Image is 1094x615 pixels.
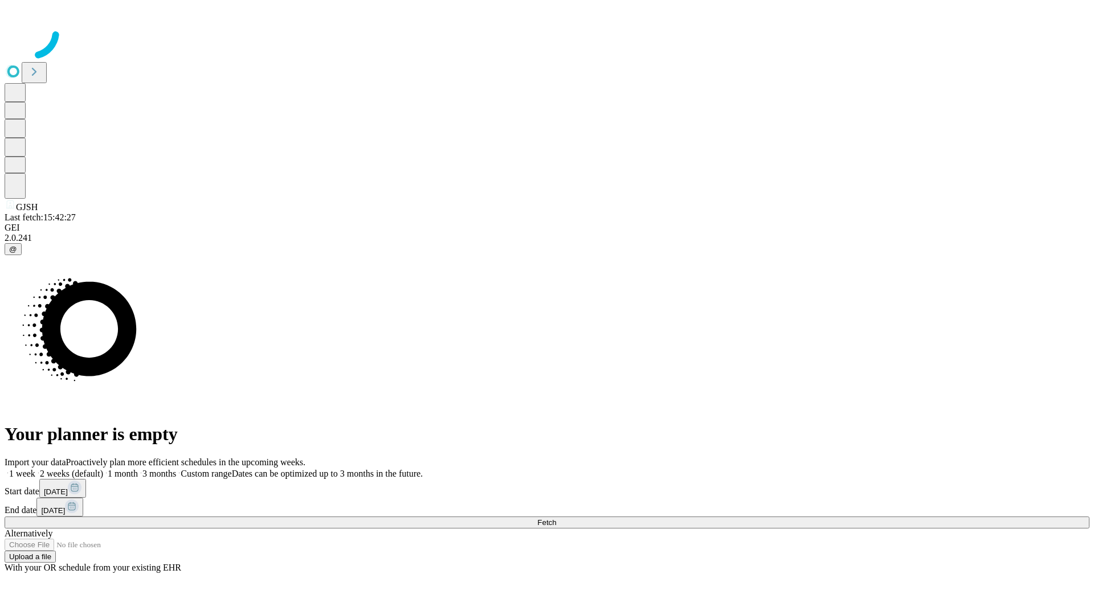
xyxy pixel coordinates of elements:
[44,487,68,496] span: [DATE]
[5,479,1089,498] div: Start date
[5,223,1089,233] div: GEI
[5,563,181,572] span: With your OR schedule from your existing EHR
[181,469,231,478] span: Custom range
[5,528,52,538] span: Alternatively
[5,424,1089,445] h1: Your planner is empty
[36,498,83,516] button: [DATE]
[39,479,86,498] button: [DATE]
[9,469,35,478] span: 1 week
[5,498,1089,516] div: End date
[5,243,22,255] button: @
[232,469,423,478] span: Dates can be optimized up to 3 months in the future.
[537,518,556,527] span: Fetch
[142,469,176,478] span: 3 months
[5,457,66,467] span: Import your data
[5,551,56,563] button: Upload a file
[41,506,65,515] span: [DATE]
[5,212,76,222] span: Last fetch: 15:42:27
[108,469,138,478] span: 1 month
[9,245,17,253] span: @
[16,202,38,212] span: GJSH
[5,233,1089,243] div: 2.0.241
[5,516,1089,528] button: Fetch
[40,469,103,478] span: 2 weeks (default)
[66,457,305,467] span: Proactively plan more efficient schedules in the upcoming weeks.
